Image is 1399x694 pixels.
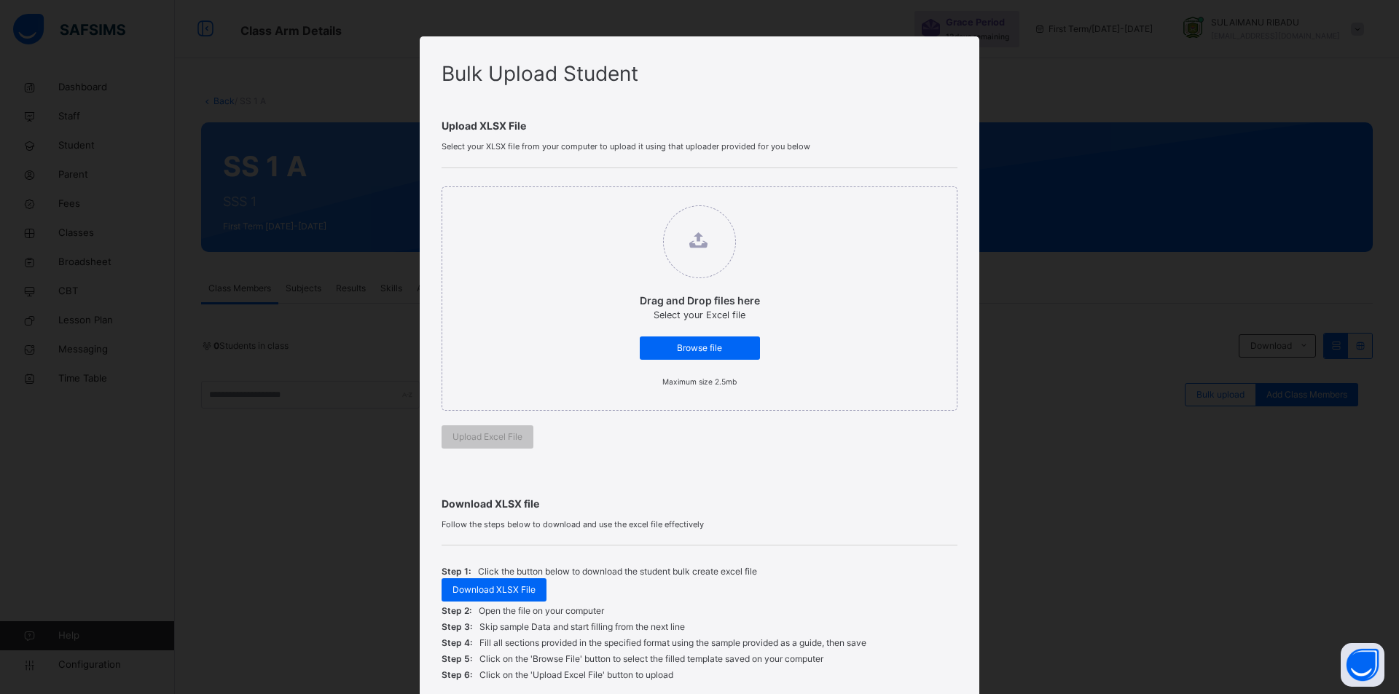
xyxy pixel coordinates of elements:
span: Step 2: [442,604,471,618]
p: Click on the 'Browse File' button to select the filled template saved on your computer [479,652,823,666]
span: Select your XLSX file from your computer to upload it using that uploader provided for you below [442,141,957,153]
p: Fill all sections provided in the specified format using the sample provided as a guide, then save [479,636,866,650]
p: Click on the 'Upload Excel File' button to upload [479,669,673,682]
span: Download XLSX File [452,583,536,596]
span: Upload Excel File [452,430,522,443]
p: Open the file on your computer [479,604,604,618]
span: Step 6: [442,669,472,682]
span: Step 1: [442,565,471,578]
span: Download XLSX file [442,496,957,511]
small: Maximum size 2.5mb [662,377,737,386]
span: Bulk Upload Student [442,61,638,86]
p: Click the button below to download the student bulk create excel file [478,565,757,578]
span: Select your Excel file [654,309,745,320]
span: Browse file [651,342,749,355]
p: Drag and Drop files here [640,293,760,308]
span: Step 5: [442,652,472,666]
button: Open asap [1341,643,1384,687]
p: Skip sample Data and start filling from the next line [479,620,685,634]
span: Step 3: [442,620,472,634]
span: Upload XLSX File [442,118,957,133]
span: Step 4: [442,636,472,650]
span: Follow the steps below to download and use the excel file effectively [442,518,957,531]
